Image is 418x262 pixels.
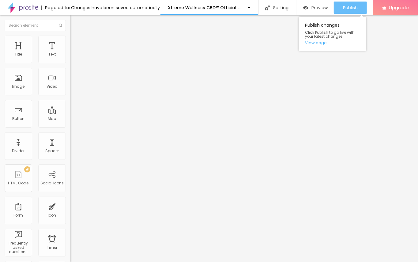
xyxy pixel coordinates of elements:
[48,52,56,56] div: Text
[48,117,56,121] div: Map
[41,6,71,10] div: Page editor
[40,181,64,185] div: Social Icons
[305,30,360,38] span: Click Publish to go live with your latest changes.
[59,24,62,27] img: Icone
[8,181,29,185] div: HTML Code
[297,2,334,14] button: Preview
[299,17,366,51] div: Publish changes
[311,5,328,10] span: Preview
[265,5,270,10] img: Icone
[71,6,160,10] div: Changes have been saved automatically
[5,20,66,31] input: Search element
[303,5,308,10] img: view-1.svg
[334,2,367,14] button: Publish
[305,41,360,45] a: View page
[12,84,25,89] div: Image
[12,117,24,121] div: Button
[6,241,30,254] div: Frequently asked questions
[15,52,22,56] div: Title
[12,149,25,153] div: Divider
[45,149,59,153] div: Spacer
[47,245,57,250] div: Timer
[389,5,409,10] span: Upgrade
[48,213,56,218] div: Icon
[168,6,243,10] p: Xtreme Wellness CBD™ Official Website
[343,5,358,10] span: Publish
[70,15,418,262] iframe: Editor
[47,84,58,89] div: Video
[14,213,23,218] div: Form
